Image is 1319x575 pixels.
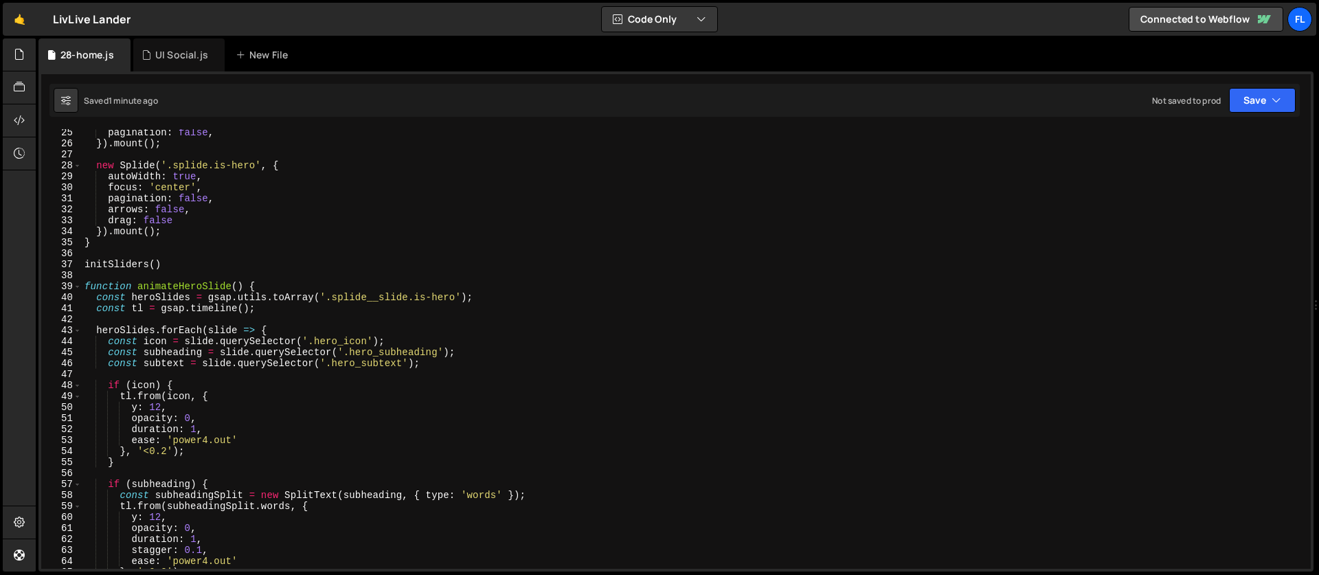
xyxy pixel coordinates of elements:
[41,391,82,402] div: 49
[41,303,82,314] div: 41
[109,95,158,106] div: 1 minute ago
[53,11,131,27] div: LivLive Lander
[41,314,82,325] div: 42
[41,193,82,204] div: 31
[84,95,158,106] div: Saved
[1129,7,1283,32] a: Connected to Webflow
[41,281,82,292] div: 39
[41,138,82,149] div: 26
[41,479,82,490] div: 57
[41,347,82,358] div: 45
[41,292,82,303] div: 40
[41,182,82,193] div: 30
[41,534,82,545] div: 62
[41,259,82,270] div: 37
[1287,7,1312,32] a: Fl
[41,490,82,501] div: 58
[41,215,82,226] div: 33
[41,204,82,215] div: 32
[602,7,717,32] button: Code Only
[41,270,82,281] div: 38
[41,127,82,138] div: 25
[41,380,82,391] div: 48
[41,237,82,248] div: 35
[236,48,293,62] div: New File
[155,48,208,62] div: UI Social.js
[41,545,82,556] div: 63
[41,336,82,347] div: 44
[41,413,82,424] div: 51
[3,3,36,36] a: 🤙
[41,149,82,160] div: 27
[41,468,82,479] div: 56
[41,248,82,259] div: 36
[41,369,82,380] div: 47
[41,512,82,523] div: 60
[41,171,82,182] div: 29
[41,446,82,457] div: 54
[41,435,82,446] div: 53
[41,523,82,534] div: 61
[1152,95,1221,106] div: Not saved to prod
[41,402,82,413] div: 50
[41,424,82,435] div: 52
[41,457,82,468] div: 55
[1229,88,1296,113] button: Save
[41,556,82,567] div: 64
[41,501,82,512] div: 59
[41,358,82,369] div: 46
[41,226,82,237] div: 34
[41,160,82,171] div: 28
[41,325,82,336] div: 43
[60,48,114,62] div: 28-home.js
